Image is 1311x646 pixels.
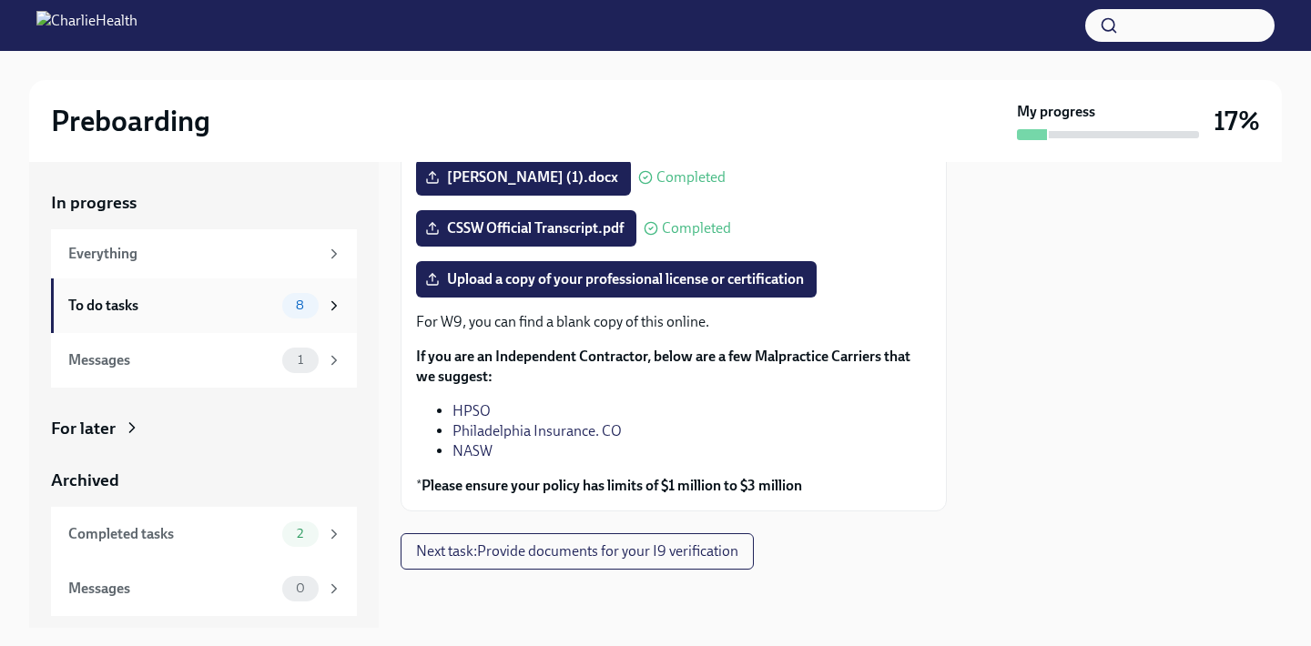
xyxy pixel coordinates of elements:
[1017,102,1095,122] strong: My progress
[287,353,314,367] span: 1
[452,442,493,459] a: NASW
[429,270,804,288] span: Upload a copy of your professional license or certification
[662,221,731,236] span: Completed
[452,402,491,419] a: HPSO
[429,168,618,187] span: [PERSON_NAME] (1).docx
[68,350,275,370] div: Messages
[51,507,357,561] a: Completed tasks2
[285,298,315,312] span: 8
[51,417,357,440] a: For later
[68,524,275,544] div: Completed tasks
[285,581,316,595] span: 0
[416,159,631,196] label: [PERSON_NAME] (1).docx
[51,103,210,139] h2: Preboarding
[51,278,357,333] a: To do tasks8
[401,533,754,570] button: Next task:Provide documents for your I9 verification
[51,333,357,388] a: Messages1
[51,469,357,492] a: Archived
[416,348,910,385] strong: If you are an Independent Contractor, below are a few Malpractice Carriers that we suggest:
[1214,105,1260,137] h3: 17%
[429,219,624,237] span: CSSW Official Transcript.pdf
[452,422,622,439] a: Philadelphia Insurance. CO
[416,261,817,298] label: Upload a copy of your professional license or certification
[656,170,726,185] span: Completed
[68,244,319,264] div: Everything
[68,296,275,316] div: To do tasks
[51,417,116,440] div: For later
[51,229,357,278] a: Everything
[68,579,275,599] div: Messages
[422,477,802,494] strong: Please ensure your policy has limits of $1 million to $3 million
[416,312,931,332] p: For W9, you can find a blank copy of this online.
[416,542,738,560] span: Next task : Provide documents for your I9 verification
[416,210,636,247] label: CSSW Official Transcript.pdf
[51,561,357,616] a: Messages0
[286,527,314,540] span: 2
[51,191,357,215] a: In progress
[36,11,137,40] img: CharlieHealth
